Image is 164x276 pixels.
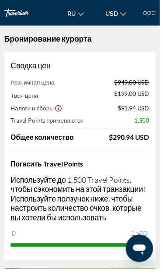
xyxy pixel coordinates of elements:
iframe: Кнопка запуска окна обмена сообщениями [129,241,157,269]
button: Change language [65,7,91,20]
span: Розничная цена [11,81,56,88]
span: 1,500 [133,234,153,244]
span: $949.00 USD [117,81,153,88]
span: $199.00 USD [117,92,153,102]
button: Change currency [104,7,134,20]
h3: Сводка цен [11,62,153,72]
span: ru [69,11,78,18]
h4: Погасить Travel Points [11,163,153,173]
span: 0 [11,234,17,244]
div: $290.94 USD [112,136,153,146]
span: Travel Points применяются [11,120,86,127]
h1: Бронирование курорта [4,35,160,45]
span: 1,500 [138,120,153,127]
ngx-slider: ngx-slider [11,250,153,251]
span: USD [108,11,121,18]
p: Используйте до 1,500 Travel Points, чтобы сэкономить на этой транзакции! Используйте ползунок ниж... [11,180,153,228]
span: $91.94 USD [121,107,153,115]
button: Show Taxes and Fees disclaimer [56,107,64,115]
span: Общее количество [11,136,76,146]
span: Налоги и сборы [11,107,55,115]
span: Твоя цена [11,94,39,102]
button: Show Taxes and Fees breakdown [11,106,64,115]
